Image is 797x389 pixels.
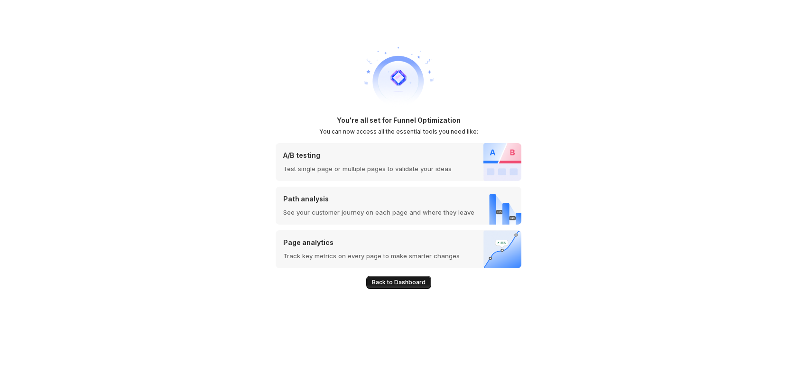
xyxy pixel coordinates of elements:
p: Track key metrics on every page to make smarter changes [283,251,460,261]
p: Path analysis [283,194,474,204]
p: A/B testing [283,151,452,160]
p: Page analytics [283,238,460,247]
p: Test single page or multiple pages to validate your ideas [283,164,452,173]
button: Back to Dashboard [366,276,431,289]
img: Page analytics [483,230,521,268]
img: A/B testing [483,143,521,181]
h2: You can now access all the essential tools you need like: [319,128,478,136]
span: Back to Dashboard [372,279,426,286]
h1: You're all set for Funnel Optimization [337,116,461,125]
p: See your customer journey on each page and where they leave [283,208,474,217]
img: Path analysis [480,187,521,225]
img: welcome [361,40,436,116]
